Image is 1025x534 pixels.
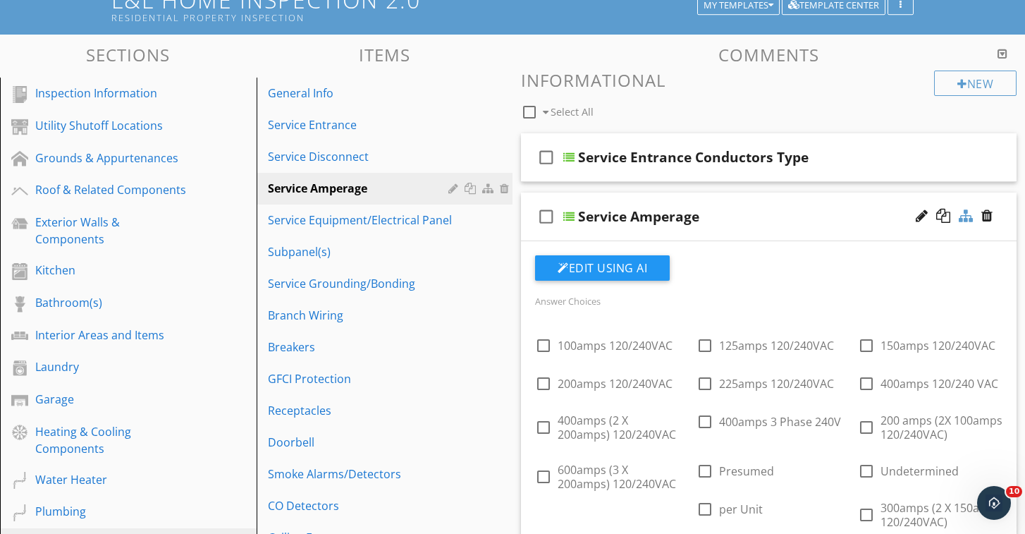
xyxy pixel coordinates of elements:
[35,262,190,279] div: Kitchen
[268,434,453,451] div: Doorbell
[111,12,702,23] div: Residential Property Inspection
[788,1,879,11] div: Template Center
[257,45,513,64] h3: Items
[35,150,190,166] div: Grounds & Appurtenances
[719,338,834,353] span: 125amps 120/240VAC
[268,466,453,483] div: Smoke Alarms/Detectors
[535,255,670,281] button: Edit Using AI
[535,200,558,233] i: check_box_outline_blank
[934,71,1017,96] div: New
[558,338,673,353] span: 100amps 120/240VAC
[35,423,190,457] div: Heating & Cooling Components
[535,140,558,174] i: check_box_outline_blank
[268,275,453,292] div: Service Grounding/Bonding
[880,376,998,392] span: 400amps 120/240 VAC
[268,212,453,229] div: Service Equipment/Electrical Panel
[558,413,676,442] span: 400amps (2 X 200amps) 120/240VAC
[268,116,453,133] div: Service Entrance
[35,358,190,375] div: Laundry
[35,181,190,198] div: Roof & Related Components
[880,338,995,353] span: 150amps 120/240VAC
[268,180,453,197] div: Service Amperage
[704,1,773,11] div: My Templates
[35,117,190,134] div: Utility Shutoff Locations
[268,148,453,165] div: Service Disconnect
[35,85,190,102] div: Inspection Information
[977,486,1011,520] iframe: Intercom live chat
[35,503,190,520] div: Plumbing
[719,414,841,430] span: 400amps 3 Phase 240V
[535,295,601,308] label: Answer Choices
[578,208,699,225] div: Service Amperage
[880,500,1002,530] span: 300amps (2 X 150amps 120/240VAC)
[268,402,453,419] div: Receptacles
[578,149,809,166] div: Service Entrance Conductors Type
[35,391,190,408] div: Garage
[268,85,453,102] div: General Info
[35,294,190,311] div: Bathroom(s)
[268,370,453,387] div: GFCI Protection
[35,471,190,488] div: Water Heater
[719,376,834,392] span: 225amps 120/240VAC
[268,497,453,514] div: CO Detectors
[880,463,959,479] span: Undetermined
[880,413,1002,442] span: 200 amps (2X 100amps 120/240VAC)
[35,327,190,344] div: Interior Areas and Items
[35,214,190,248] div: Exterior Walls & Components
[558,462,676,492] span: 600amps (3 X 200amps) 120/240VAC
[268,339,453,356] div: Breakers
[719,502,763,517] span: per Unit
[268,307,453,324] div: Branch Wiring
[558,376,673,392] span: 200amps 120/240VAC
[1006,486,1022,497] span: 10
[551,105,594,119] span: Select All
[719,463,774,479] span: Presumed
[268,243,453,260] div: Subpanel(s)
[521,45,1017,64] h3: Comments
[521,71,1017,90] h3: Informational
